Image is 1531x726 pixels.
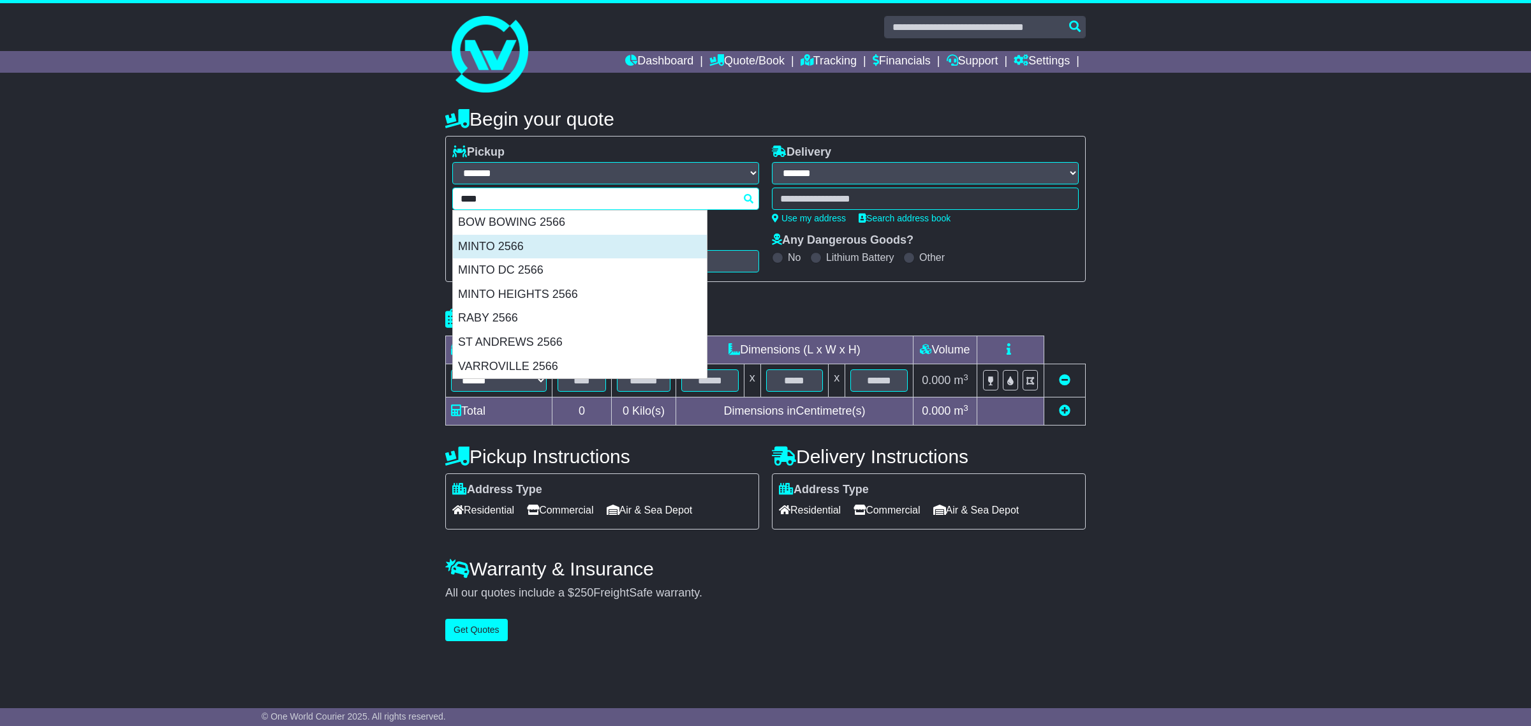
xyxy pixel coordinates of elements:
[954,404,968,417] span: m
[913,336,977,364] td: Volume
[445,308,605,329] h4: Package details |
[922,404,950,417] span: 0.000
[452,145,505,159] label: Pickup
[453,211,707,235] div: BOW BOWING 2566
[445,558,1086,579] h4: Warranty & Insurance
[772,233,913,248] label: Any Dangerous Goods?
[826,251,894,263] label: Lithium Battery
[873,51,931,73] a: Financials
[623,404,629,417] span: 0
[607,500,693,520] span: Air & Sea Depot
[963,403,968,413] sup: 3
[709,51,785,73] a: Quote/Book
[453,355,707,379] div: VARROVILLE 2566
[1059,374,1070,387] a: Remove this item
[854,500,920,520] span: Commercial
[453,330,707,355] div: ST ANDREWS 2566
[919,251,945,263] label: Other
[954,374,968,387] span: m
[453,306,707,330] div: RABY 2566
[446,336,552,364] td: Type
[676,336,913,364] td: Dimensions (L x W x H)
[788,251,801,263] label: No
[446,397,552,426] td: Total
[947,51,998,73] a: Support
[452,188,759,210] typeahead: Please provide city
[801,51,857,73] a: Tracking
[262,711,446,722] span: © One World Courier 2025. All rights reserved.
[452,483,542,497] label: Address Type
[963,373,968,382] sup: 3
[453,235,707,259] div: MINTO 2566
[772,213,846,223] a: Use my address
[452,500,514,520] span: Residential
[453,283,707,307] div: MINTO HEIGHTS 2566
[779,500,841,520] span: Residential
[779,483,869,497] label: Address Type
[744,364,760,397] td: x
[772,145,831,159] label: Delivery
[933,500,1019,520] span: Air & Sea Depot
[859,213,950,223] a: Search address book
[574,586,593,599] span: 250
[527,500,593,520] span: Commercial
[1014,51,1070,73] a: Settings
[453,258,707,283] div: MINTO DC 2566
[445,586,1086,600] div: All our quotes include a $ FreightSafe warranty.
[612,397,676,426] td: Kilo(s)
[676,397,913,426] td: Dimensions in Centimetre(s)
[552,397,612,426] td: 0
[922,374,950,387] span: 0.000
[1059,404,1070,417] a: Add new item
[625,51,693,73] a: Dashboard
[445,619,508,641] button: Get Quotes
[445,446,759,467] h4: Pickup Instructions
[445,108,1086,130] h4: Begin your quote
[772,446,1086,467] h4: Delivery Instructions
[829,364,845,397] td: x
